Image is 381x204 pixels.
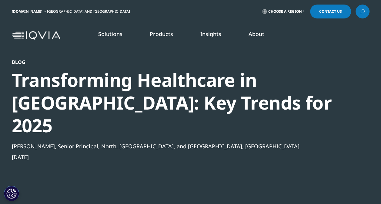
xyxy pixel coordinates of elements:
a: [DOMAIN_NAME] [12,9,42,14]
div: [GEOGRAPHIC_DATA] and [GEOGRAPHIC_DATA] [47,9,132,14]
a: Contact Us [310,5,351,18]
a: About [249,30,264,38]
span: Choose a Region [268,9,302,14]
img: IQVIA Healthcare Information Technology and Pharma Clinical Research Company [12,31,60,40]
span: Contact Us [319,10,342,13]
div: Blog [12,59,337,65]
a: Products [150,30,173,38]
a: Insights [200,30,221,38]
nav: Primary [63,21,369,50]
div: [DATE] [12,153,337,161]
a: Solutions [98,30,122,38]
div: [PERSON_NAME], Senior Principal, North, [GEOGRAPHIC_DATA], and [GEOGRAPHIC_DATA], [GEOGRAPHIC_DATA] [12,143,337,150]
div: Transforming Healthcare in [GEOGRAPHIC_DATA]: Key Trends for 2025 [12,69,337,137]
button: Cookies Settings [4,186,19,201]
